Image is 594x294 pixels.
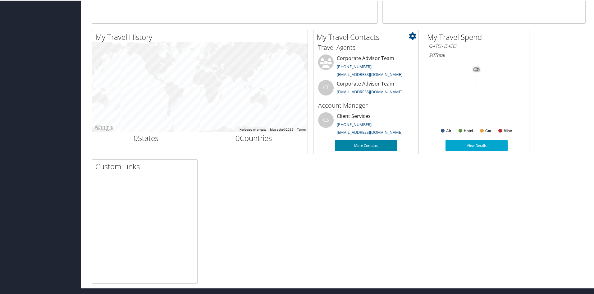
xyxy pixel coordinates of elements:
[337,71,402,77] a: [EMAIL_ADDRESS][DOMAIN_NAME]
[240,127,266,131] button: Keyboard shortcuts
[429,51,434,58] span: $0
[474,67,479,71] tspan: 0%
[97,132,195,143] h2: States
[337,88,402,94] a: [EMAIL_ADDRESS][DOMAIN_NAME]
[95,161,197,171] h2: Custom Links
[317,31,418,42] h2: My Travel Contacts
[315,79,417,100] li: Corporate Advisor Team
[235,132,240,142] span: 0
[335,139,397,151] a: More Contacts
[205,132,303,143] h2: Countries
[429,51,524,58] h6: Total
[318,100,414,109] h3: Account Manager
[337,121,372,127] a: [PHONE_NUMBER]
[504,128,512,133] text: Misc
[94,123,114,131] img: Google
[297,127,306,131] a: Terms (opens in new tab)
[337,63,372,69] a: [PHONE_NUMBER]
[337,129,402,134] a: [EMAIL_ADDRESS][DOMAIN_NAME]
[318,112,334,127] div: CS
[315,112,417,137] li: Client Services
[427,31,529,42] h2: My Travel Spend
[318,79,334,95] div: CT
[270,127,293,131] span: Map data ©2025
[485,128,491,133] text: Car
[315,54,417,79] li: Corporate Advisor Team
[94,123,114,131] a: Open this area in Google Maps (opens a new window)
[464,128,473,133] text: Hotel
[445,139,508,151] a: View Details
[318,43,414,51] h3: Travel Agents
[95,31,308,42] h2: My Travel History
[429,43,524,49] h6: [DATE] - [DATE]
[134,132,138,142] span: 0
[446,128,451,133] text: Air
